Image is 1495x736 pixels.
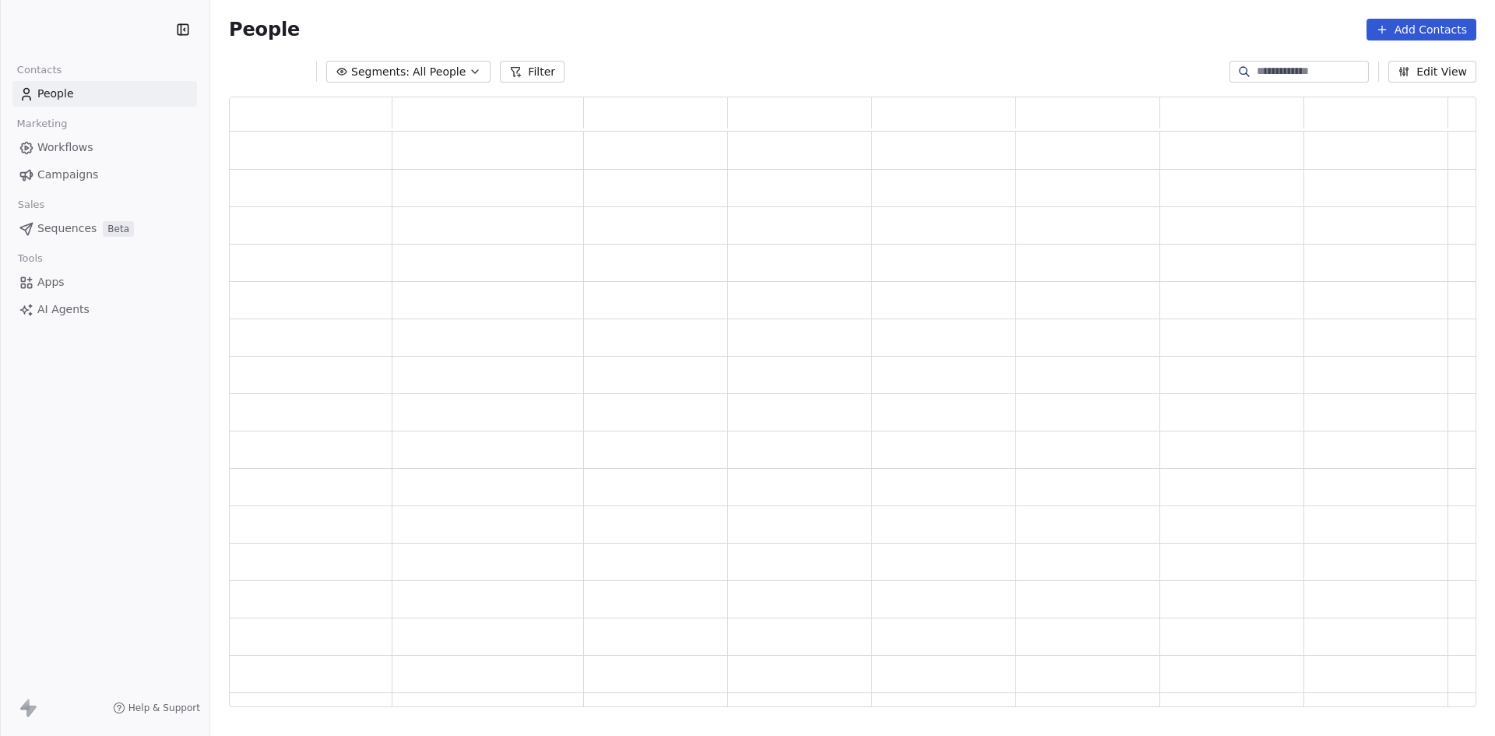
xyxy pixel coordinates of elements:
[113,702,200,714] a: Help & Support
[12,269,197,295] a: Apps
[12,297,197,322] a: AI Agents
[11,247,49,270] span: Tools
[37,274,65,291] span: Apps
[413,64,466,80] span: All People
[103,221,134,237] span: Beta
[12,135,197,160] a: Workflows
[351,64,410,80] span: Segments:
[12,216,197,241] a: SequencesBeta
[1388,61,1476,83] button: Edit View
[37,301,90,318] span: AI Agents
[1367,19,1476,40] button: Add Contacts
[37,86,74,102] span: People
[10,58,69,82] span: Contacts
[11,193,51,217] span: Sales
[37,139,93,156] span: Workflows
[37,167,98,183] span: Campaigns
[128,702,200,714] span: Help & Support
[229,18,300,41] span: People
[37,220,97,237] span: Sequences
[10,112,74,136] span: Marketing
[500,61,565,83] button: Filter
[12,81,197,107] a: People
[12,162,197,188] a: Campaigns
